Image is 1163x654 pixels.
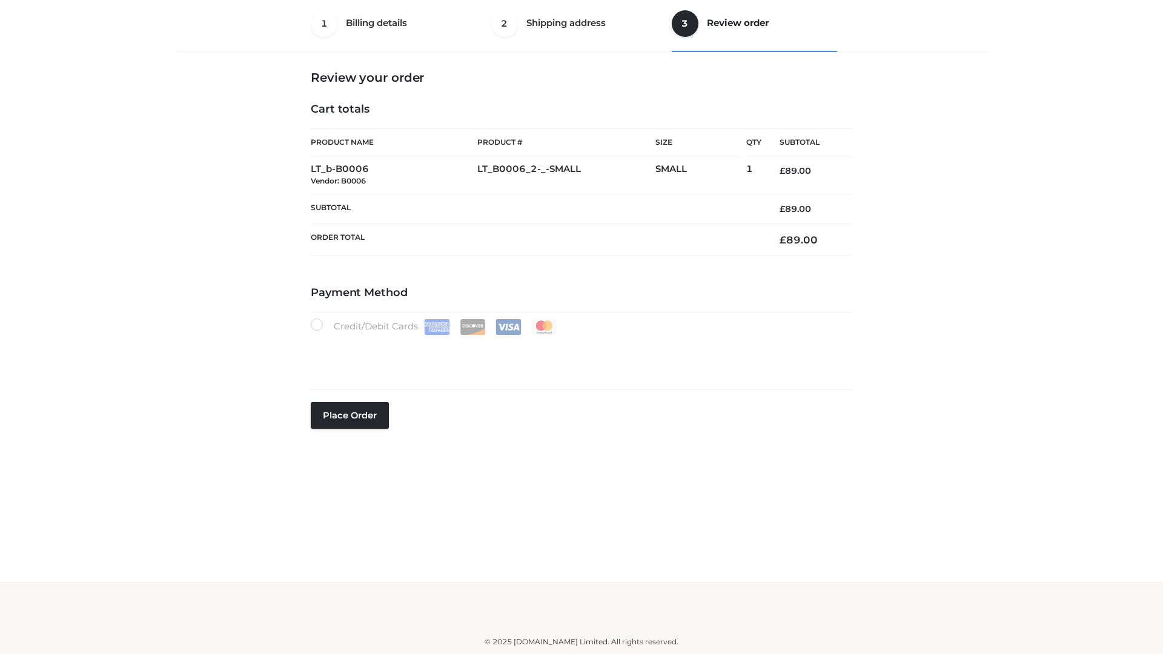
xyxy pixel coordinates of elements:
th: Size [655,129,740,156]
td: LT_B0006_2-_-SMALL [477,156,655,194]
bdi: 89.00 [780,203,811,214]
th: Subtotal [761,129,852,156]
img: Discover [460,319,486,335]
div: © 2025 [DOMAIN_NAME] Limited. All rights reserved. [180,636,983,648]
bdi: 89.00 [780,165,811,176]
iframe: Secure payment input frame [308,332,850,377]
h3: Review your order [311,70,852,85]
h4: Cart totals [311,103,852,116]
button: Place order [311,402,389,429]
th: Qty [746,128,761,156]
td: 1 [746,156,761,194]
th: Subtotal [311,194,761,223]
bdi: 89.00 [780,234,818,246]
th: Product Name [311,128,477,156]
h4: Payment Method [311,286,852,300]
label: Credit/Debit Cards [311,319,558,335]
th: Product # [477,128,655,156]
img: Visa [495,319,522,335]
img: Mastercard [531,319,557,335]
td: SMALL [655,156,746,194]
span: £ [780,234,786,246]
th: Order Total [311,224,761,256]
img: Amex [424,319,450,335]
span: £ [780,165,785,176]
td: LT_b-B0006 [311,156,477,194]
small: Vendor: B0006 [311,176,366,185]
span: £ [780,203,785,214]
